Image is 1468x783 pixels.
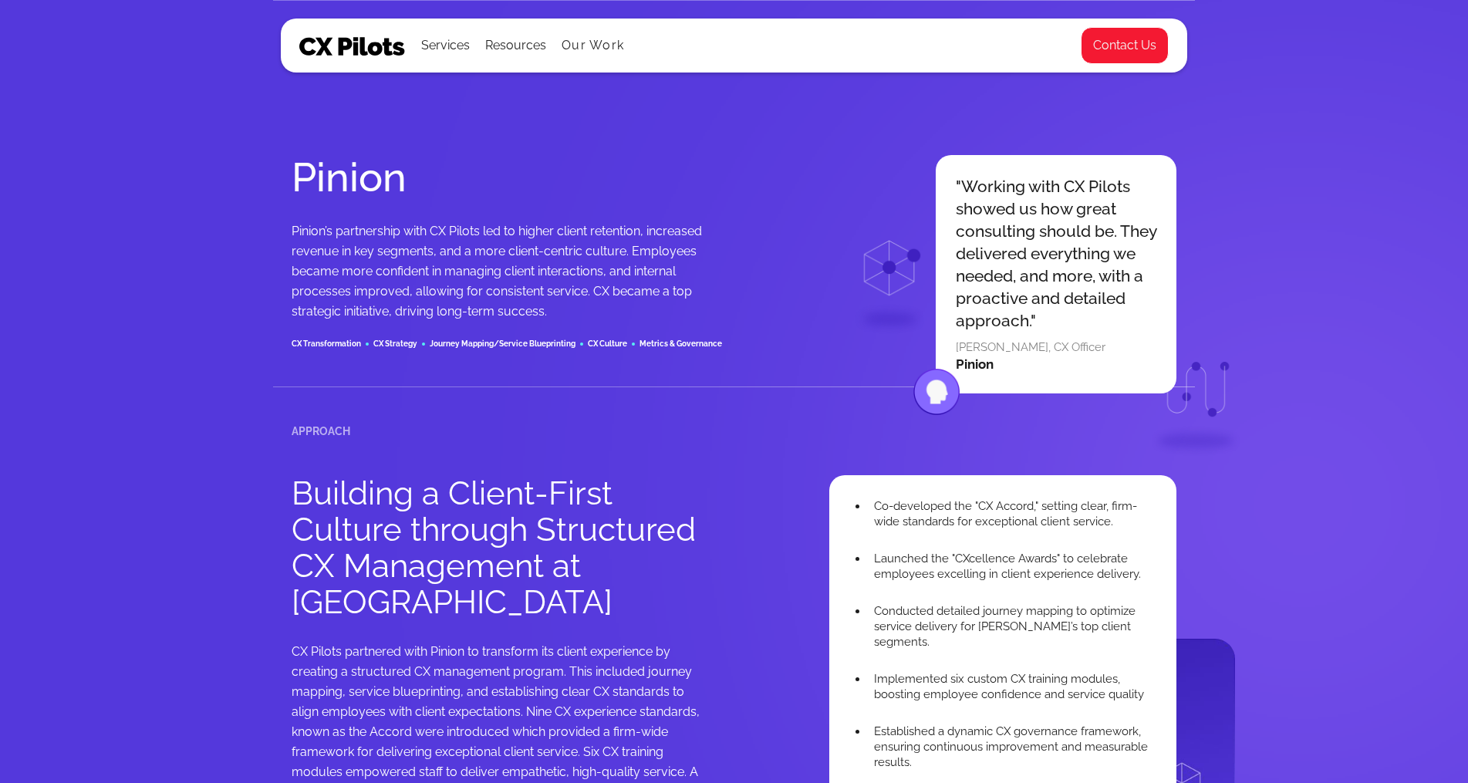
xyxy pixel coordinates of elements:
div: [PERSON_NAME], CX Officer [956,339,1156,356]
p: Pinion’s partnership with CX Pilots led to higher client retention, increased revenue in key segm... [292,221,712,322]
a: Contact Us [1081,27,1169,64]
li: Implemented six custom CX training modules, boosting employee confidence and service quality ‍ [868,671,1153,717]
div: Building a Client-First Culture through Structured CX Management at [GEOGRAPHIC_DATA] [292,475,712,620]
div: Pinion [956,356,1156,373]
div: approach [292,426,350,437]
a: Our Work [562,39,624,52]
div: CX Strategy [373,340,417,348]
div: CX Transformation [292,340,361,348]
div: Pinion [292,155,608,200]
li: Established a dynamic CX governance framework, ensuring continuous improvement and measurable res... [868,724,1153,770]
div: Metrics & Governance [640,340,722,348]
li: Launched the "CXcellence Awards" to celebrate employees excelling in client experience delivery. ‍ [868,551,1153,597]
div: Services [421,35,470,56]
div: Resources [485,35,546,56]
li: Co-developed the "CX Accord," setting clear, firm-wide standards for exceptional client service. ‍ [868,498,1153,545]
div: Journey Mapping/Service Blueprinting [430,340,575,348]
li: Conducted detailed journey mapping to optimize service delivery for [PERSON_NAME]’s top client se... [868,603,1153,665]
div: CX Culture [588,340,627,348]
p: "Working with CX Pilots showed us how great consulting should be. They delivered everything we ne... [956,175,1156,332]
